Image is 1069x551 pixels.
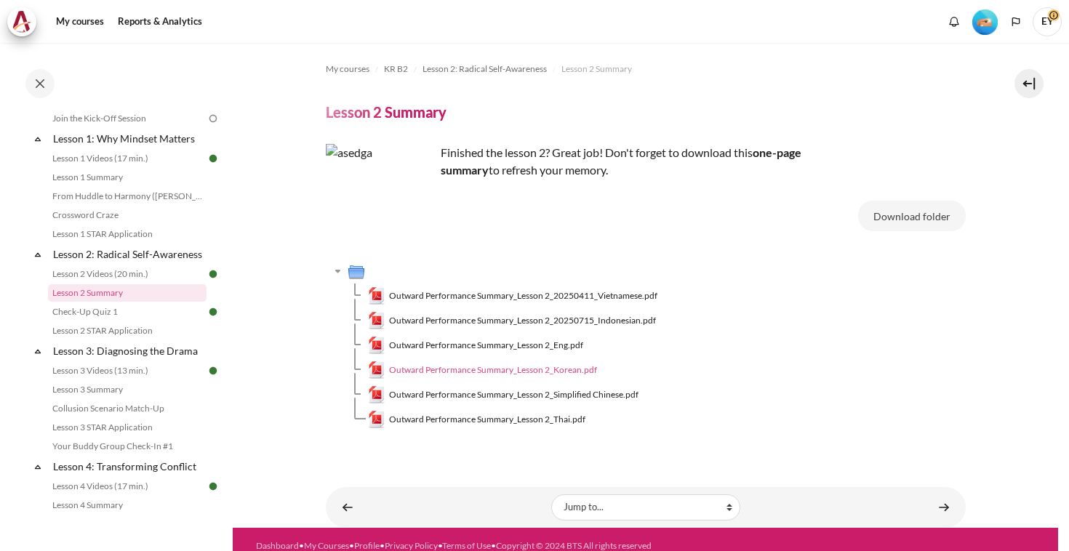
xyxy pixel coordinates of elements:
[368,312,385,329] img: Outward Performance Summary_Lesson 2_20250715_Indonesian.pdf
[561,60,632,78] a: Lesson 2 Summary
[368,361,598,379] a: Outward Performance Summary_Lesson 2_Korean.pdfOutward Performance Summary_Lesson 2_Korean.pdf
[368,312,657,329] a: Outward Performance Summary_Lesson 2_20250715_Indonesian.pdfOutward Performance Summary_Lesson 2_...
[48,362,207,379] a: Lesson 3 Videos (13 min.)
[326,144,835,179] p: Finished the lesson 2? Great job! Don't forget to download this to refresh your memory.
[442,540,491,551] a: Terms of Use
[368,411,385,428] img: Outward Performance Summary_Lesson 2_Thai.pdf
[1033,7,1062,36] span: EY
[326,144,435,253] img: asedga
[48,400,207,417] a: Collusion Scenario Match-Up
[31,344,45,358] span: Collapse
[31,459,45,474] span: Collapse
[389,363,597,377] span: Outward Performance Summary_Lesson 2_Korean.pdf
[368,337,584,354] a: Outward Performance Summary_Lesson 2_Eng.pdfOutward Performance Summary_Lesson 2_Eng.pdf
[368,287,658,305] a: Outward Performance Summary_Lesson 2_20250411_Vietnamese.pdfOutward Performance Summary_Lesson 2_...
[972,8,998,35] div: Level #2
[326,63,369,76] span: My courses
[207,152,220,165] img: Done
[1005,11,1027,33] button: Languages
[207,268,220,281] img: Done
[48,206,207,224] a: Crossword Craze
[207,364,220,377] img: Done
[384,60,408,78] a: KR B2
[48,438,207,455] a: Your Buddy Group Check-In #1
[423,60,547,78] a: Lesson 2: Radical Self-Awareness
[326,60,369,78] a: My courses
[385,540,438,551] a: Privacy Policy
[304,540,349,551] a: My Courses
[368,386,385,403] img: Outward Performance Summary_Lesson 2_Simplified Chinese.pdf
[384,63,408,76] span: KR B2
[48,169,207,186] a: Lesson 1 Summary
[31,132,45,146] span: Collapse
[7,7,44,36] a: Architeck Architeck
[207,480,220,493] img: Done
[368,411,586,428] a: Outward Performance Summary_Lesson 2_Thai.pdfOutward Performance Summary_Lesson 2_Thai.pdf
[48,225,207,243] a: Lesson 1 STAR Application
[48,110,207,127] a: Join the Kick-Off Session
[326,57,966,81] nav: Navigation bar
[929,493,958,521] a: Check-Up Quiz 1 ▶︎
[368,287,385,305] img: Outward Performance Summary_Lesson 2_20250411_Vietnamese.pdf
[368,337,385,354] img: Outward Performance Summary_Lesson 2_Eng.pdf
[972,9,998,35] img: Level #2
[389,339,583,352] span: Outward Performance Summary_Lesson 2_Eng.pdf
[326,102,447,121] h4: Lesson 2 Summary
[48,322,207,339] a: Lesson 2 STAR Application
[51,129,207,148] a: Lesson 1: Why Mindset Matters
[333,493,362,521] a: ◀︎ Lesson 2 Videos (20 min.)
[48,284,207,302] a: Lesson 2 Summary
[48,188,207,205] a: From Huddle to Harmony ([PERSON_NAME]'s Story)
[31,247,45,262] span: Collapse
[48,478,207,495] a: Lesson 4 Videos (17 min.)
[207,112,220,125] img: To do
[561,63,632,76] span: Lesson 2 Summary
[51,7,109,36] a: My courses
[389,388,638,401] span: Outward Performance Summary_Lesson 2_Simplified Chinese.pdf
[233,43,1058,528] section: Content
[51,457,207,476] a: Lesson 4: Transforming Conflict
[48,381,207,398] a: Lesson 3 Summary
[389,413,585,426] span: Outward Performance Summary_Lesson 2_Thai.pdf
[858,201,966,231] button: Download folder
[113,7,207,36] a: Reports & Analytics
[966,8,1004,35] a: Level #2
[389,314,656,327] span: Outward Performance Summary_Lesson 2_20250715_Indonesian.pdf
[1033,7,1062,36] a: User menu
[48,265,207,283] a: Lesson 2 Videos (20 min.)
[48,496,207,514] a: Lesson 4 Summary
[943,11,965,33] div: Show notification window with no new notifications
[496,540,652,551] a: Copyright © 2024 BTS All rights reserved
[48,419,207,436] a: Lesson 3 STAR Application
[423,63,547,76] span: Lesson 2: Radical Self-Awareness
[354,540,380,551] a: Profile
[48,303,207,321] a: Check-Up Quiz 1
[389,289,657,302] span: Outward Performance Summary_Lesson 2_20250411_Vietnamese.pdf
[207,305,220,318] img: Done
[12,11,32,33] img: Architeck
[48,150,207,167] a: Lesson 1 Videos (17 min.)
[368,386,639,403] a: Outward Performance Summary_Lesson 2_Simplified Chinese.pdfOutward Performance Summary_Lesson 2_S...
[51,341,207,361] a: Lesson 3: Diagnosing the Drama
[51,244,207,264] a: Lesson 2: Radical Self-Awareness
[256,540,299,551] a: Dashboard
[368,361,385,379] img: Outward Performance Summary_Lesson 2_Korean.pdf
